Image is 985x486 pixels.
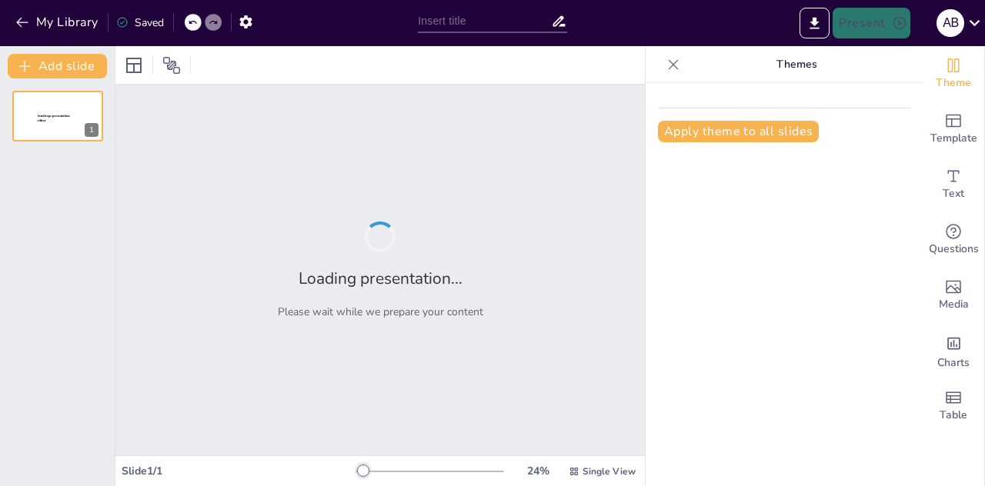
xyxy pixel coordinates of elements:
div: Add text boxes [923,157,984,212]
p: Themes [686,46,907,83]
span: Text [943,185,964,202]
div: Add charts and graphs [923,323,984,378]
span: Sendsteps presentation editor [38,115,70,123]
div: Slide 1 / 1 [122,464,356,478]
div: Layout [122,53,146,78]
div: 24 % [519,464,556,478]
div: Add images, graphics, shapes or video [923,268,984,323]
span: Theme [936,75,971,92]
span: Table [940,407,967,424]
div: a b [937,9,964,37]
div: Get real-time input from your audience [923,212,984,268]
span: Charts [937,355,970,371]
span: Media [939,296,969,313]
button: a b [937,8,964,38]
div: Change the overall theme [923,46,984,102]
input: Insert title [418,10,550,32]
div: Add a table [923,378,984,434]
div: 1 [85,123,98,137]
div: 1 [12,91,103,141]
span: Template [930,130,977,147]
span: Position [162,56,181,75]
button: My Library [12,10,105,35]
button: Present [833,8,910,38]
div: Add ready made slides [923,102,984,157]
button: Apply theme to all slides [658,121,819,142]
h2: Loading presentation... [299,268,462,289]
span: Single View [583,465,636,478]
span: Questions [929,241,979,258]
p: Please wait while we prepare your content [278,305,483,319]
div: Saved [116,15,164,30]
button: Add slide [8,54,107,78]
button: Export to PowerPoint [800,8,830,38]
